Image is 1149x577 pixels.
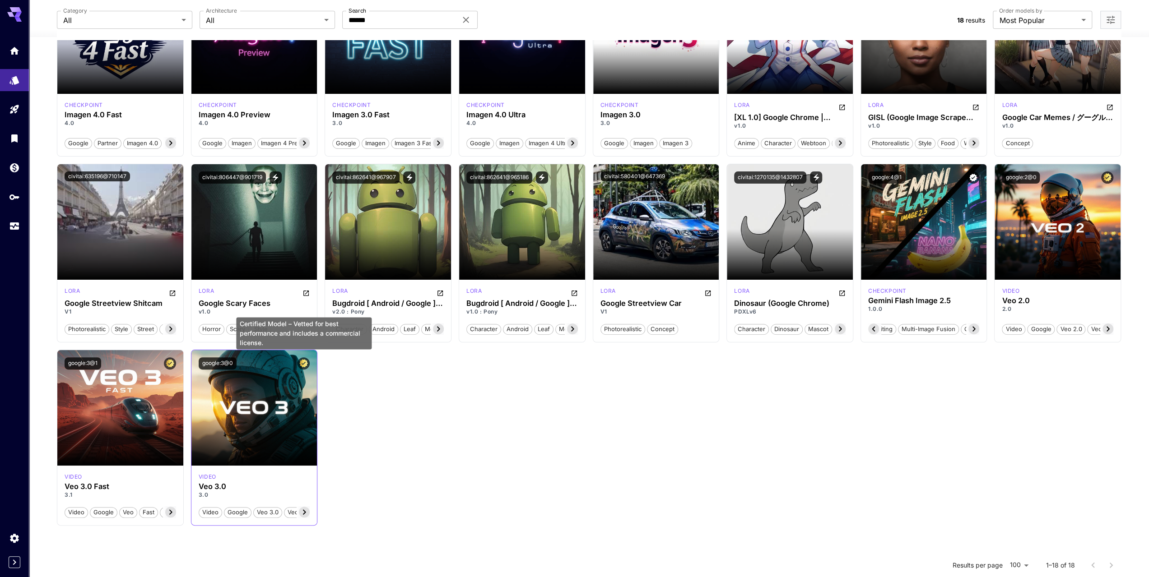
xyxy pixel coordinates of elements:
div: Veo 3.0 [199,482,310,491]
div: Certified Model – Vetted for best performance and includes a commercial license. [236,317,372,349]
span: leaf [400,325,419,334]
div: SD 1.5 [600,287,616,298]
button: horror [199,323,224,335]
button: webtoon [797,137,830,149]
span: All [206,15,321,26]
button: Imagen 3 Fast [391,137,437,149]
span: Imagen [362,139,389,148]
span: Google [224,508,251,517]
button: dinosaur [771,323,803,335]
button: Certified Model – Vetted for best performance and includes a commercial license. [298,357,310,369]
button: Open in CivitAI [1106,101,1113,112]
div: Pony [332,287,348,298]
span: Imagen 3 Fast [391,139,437,148]
button: Open in CivitAI [169,287,176,298]
p: lora [332,287,348,295]
span: android [503,325,532,334]
h3: Google Car Memes / グーグルカーのミーム SDXL [1002,113,1113,122]
h3: [XL 1.0] Google Chrome | Merryweather Media's Internet Explorer [734,113,846,122]
button: android [503,323,532,335]
h3: Google Streetview Shitcam [65,299,176,308]
button: Open more filters [1105,14,1116,26]
button: Open in CivitAI [437,287,444,298]
div: Pony [734,101,749,112]
h3: Google Streetview Car [600,299,712,308]
div: SD 1.5 [65,287,80,298]
span: Veo 3.0 [254,508,282,517]
h3: Bugdroid [ Android / Google ] by [PERSON_NAME] [466,299,578,308]
button: scary [226,323,249,335]
button: character-consistency [961,323,1033,335]
div: SDXL 1.0 [1002,101,1017,112]
button: photorealistic [868,137,913,149]
p: lora [65,287,80,295]
h3: Imagen 3.0 [600,111,712,119]
button: photorealistic [65,323,109,335]
button: View trigger words [810,171,822,184]
h3: Gemini Flash Image 2.5 [868,296,980,305]
button: character [761,137,795,149]
span: results [966,16,985,24]
button: google:3@1 [65,357,101,369]
button: concept [1002,137,1033,149]
span: photorealistic [869,139,912,148]
span: Video [1002,325,1025,334]
div: Expand sidebar [9,556,20,568]
span: style [915,139,935,148]
div: SD 1.5 [868,101,884,112]
p: video [65,473,82,481]
button: Imagen 4.0 [123,137,162,149]
div: imagen3 [600,101,639,109]
label: Category [63,7,87,14]
h3: Imagen 3.0 Fast [332,111,444,119]
h3: Google Scary Faces [199,299,310,308]
p: video [1002,287,1019,295]
div: Bugdroid [ Android / Google ] by Leaf [332,299,444,308]
span: mascot [805,325,832,334]
button: g [159,323,171,335]
span: Veo 3 Fast [160,508,196,517]
button: style [111,323,132,335]
span: Veo 2.0 [1057,325,1085,334]
span: character-consistency [961,325,1032,334]
p: lora [734,287,749,295]
button: Open in CivitAI [838,287,846,298]
button: civitai:806447@901719 [199,171,266,184]
span: style [112,325,131,334]
span: Google [601,139,628,148]
div: Bugdroid [ Android / Google ] by Leaf [466,299,578,308]
button: Veo 3 Fast [160,506,197,518]
p: v1.0 : Pony [466,308,578,316]
span: Google [199,139,226,148]
p: lora [1002,101,1017,109]
p: 4.0 [466,119,578,127]
p: lora [600,287,616,295]
div: google_veo_3_fast [65,473,82,481]
p: checkpoint [600,101,639,109]
span: anime [735,139,758,148]
button: Google [90,506,117,518]
h3: Imagen 4.0 Ultra [466,111,578,119]
button: Veo 2.0 [1056,323,1085,335]
button: mobile phone [421,323,467,335]
button: anime [734,137,759,149]
button: food [937,137,958,149]
button: photorealistic [600,323,645,335]
span: Google [1028,325,1054,334]
span: character [735,325,768,334]
span: street [134,325,157,334]
p: 3.0 [332,119,444,127]
p: checkpoint [466,101,505,109]
p: 4.0 [199,119,310,127]
button: street [134,323,158,335]
div: Models [9,72,20,83]
p: lora [199,287,214,295]
span: leaf [535,325,553,334]
div: Library [9,133,20,144]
